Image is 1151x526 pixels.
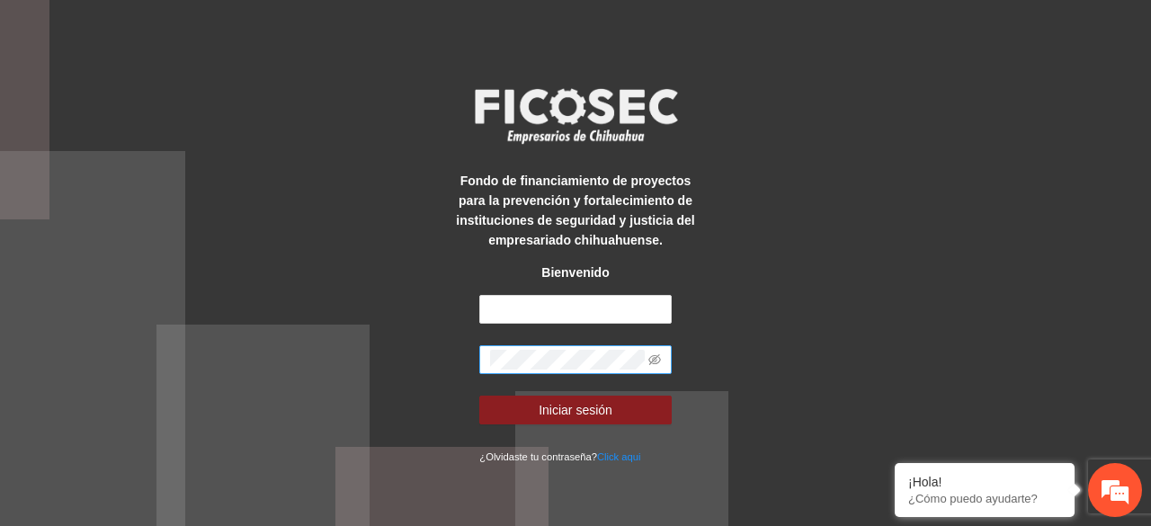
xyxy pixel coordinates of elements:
[479,451,640,462] small: ¿Olvidaste tu contraseña?
[463,83,688,149] img: logo
[908,492,1061,505] p: ¿Cómo puedo ayudarte?
[539,400,612,420] span: Iniciar sesión
[908,475,1061,489] div: ¡Hola!
[597,451,641,462] a: Click aqui
[648,353,661,366] span: eye-invisible
[541,265,609,280] strong: Bienvenido
[456,174,694,247] strong: Fondo de financiamiento de proyectos para la prevención y fortalecimiento de instituciones de seg...
[479,396,671,424] button: Iniciar sesión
